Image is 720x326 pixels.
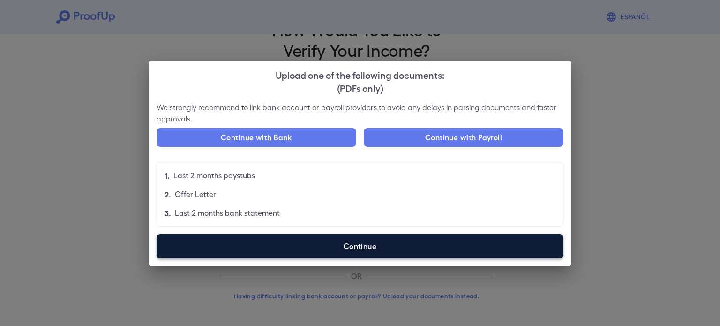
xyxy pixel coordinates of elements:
[173,170,255,181] p: Last 2 months paystubs
[157,128,356,147] button: Continue with Bank
[165,189,171,200] p: 2.
[165,170,170,181] p: 1.
[149,61,571,102] h2: Upload one of the following documents:
[157,81,563,94] div: (PDFs only)
[157,234,563,258] label: Continue
[364,128,563,147] button: Continue with Payroll
[165,207,171,219] p: 3.
[175,189,216,200] p: Offer Letter
[175,207,280,219] p: Last 2 months bank statement
[157,102,563,124] p: We strongly recommend to link bank account or payroll providers to avoid any delays in parsing do...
